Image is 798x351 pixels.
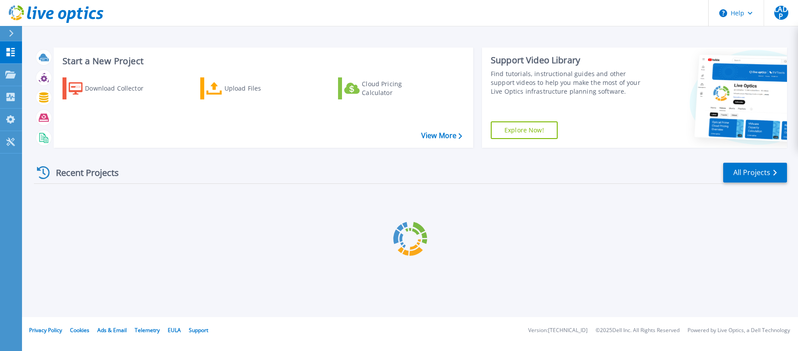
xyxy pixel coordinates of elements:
[189,326,208,334] a: Support
[338,77,436,99] a: Cloud Pricing Calculator
[63,77,161,99] a: Download Collector
[491,69,646,96] div: Find tutorials, instructional guides and other support videos to help you make the most of your L...
[70,326,89,334] a: Cookies
[491,121,558,139] a: Explore Now!
[34,162,131,183] div: Recent Projects
[421,132,462,140] a: View More
[135,326,160,334] a: Telemetry
[29,326,62,334] a: Privacy Policy
[596,328,680,333] li: © 2025 Dell Inc. All Rights Reserved
[200,77,298,99] a: Upload Files
[774,6,788,20] span: LADP
[688,328,790,333] li: Powered by Live Optics, a Dell Technology
[723,163,787,183] a: All Projects
[528,328,588,333] li: Version: [TECHNICAL_ID]
[168,326,181,334] a: EULA
[362,80,432,97] div: Cloud Pricing Calculator
[63,56,462,66] h3: Start a New Project
[224,80,295,97] div: Upload Files
[491,55,646,66] div: Support Video Library
[85,80,155,97] div: Download Collector
[97,326,127,334] a: Ads & Email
